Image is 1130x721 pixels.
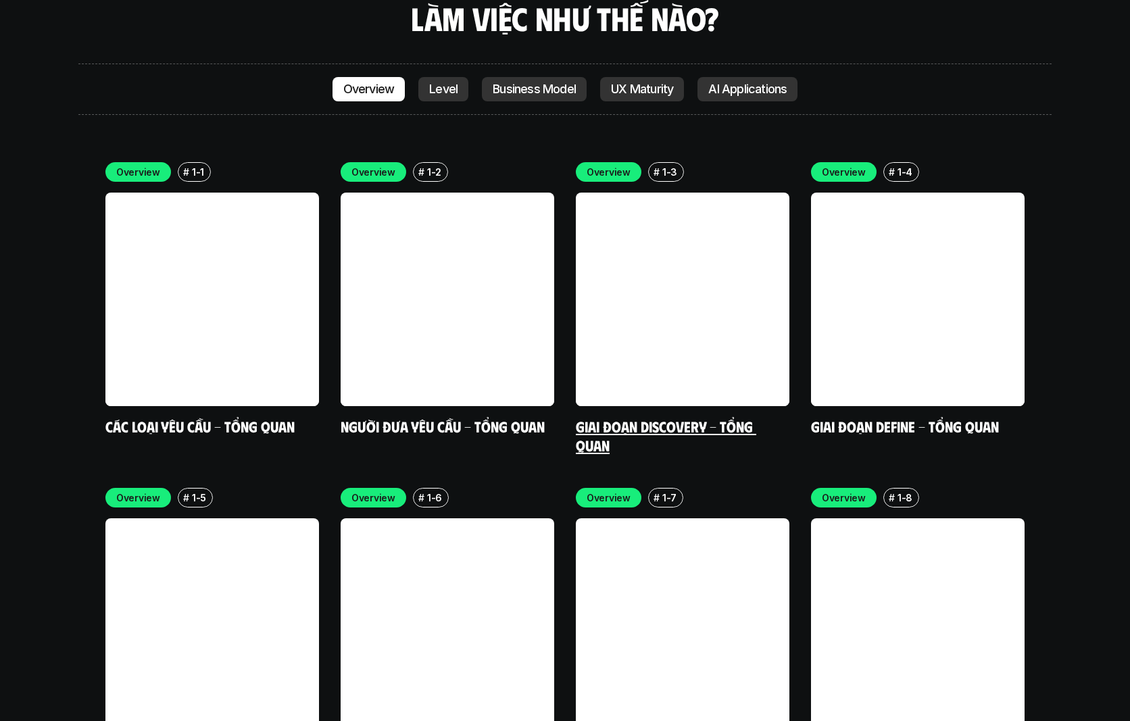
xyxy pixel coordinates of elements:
a: Business Model [482,77,587,101]
a: UX Maturity [600,77,684,101]
p: Overview [587,491,631,505]
a: Các loại yêu cầu - Tổng quan [105,417,295,435]
p: Overview [587,165,631,179]
p: 1-8 [898,491,912,505]
p: Overview [351,491,395,505]
p: Business Model [493,82,576,96]
a: Level [418,77,468,101]
p: Overview [343,82,395,96]
p: UX Maturity [611,82,673,96]
p: AI Applications [708,82,787,96]
p: 1-1 [192,165,204,179]
a: Overview [333,77,406,101]
a: Giai đoạn Discovery - Tổng quan [576,417,756,454]
h6: # [183,167,189,177]
p: Overview [822,491,866,505]
p: Overview [116,491,160,505]
h6: # [654,493,660,503]
p: Overview [822,165,866,179]
p: 1-6 [427,491,442,505]
p: 1-3 [662,165,677,179]
h6: # [183,493,189,503]
a: Giai đoạn Define - Tổng quan [811,417,999,435]
h6: # [889,493,895,503]
a: Người đưa yêu cầu - Tổng quan [341,417,545,435]
p: Level [429,82,458,96]
h6: # [654,167,660,177]
p: 1-7 [662,491,677,505]
p: Overview [116,165,160,179]
h6: # [889,167,895,177]
a: AI Applications [697,77,797,101]
p: 1-2 [427,165,441,179]
p: 1-5 [192,491,206,505]
h6: # [418,493,424,503]
p: Overview [351,165,395,179]
h6: # [418,167,424,177]
p: 1-4 [898,165,912,179]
